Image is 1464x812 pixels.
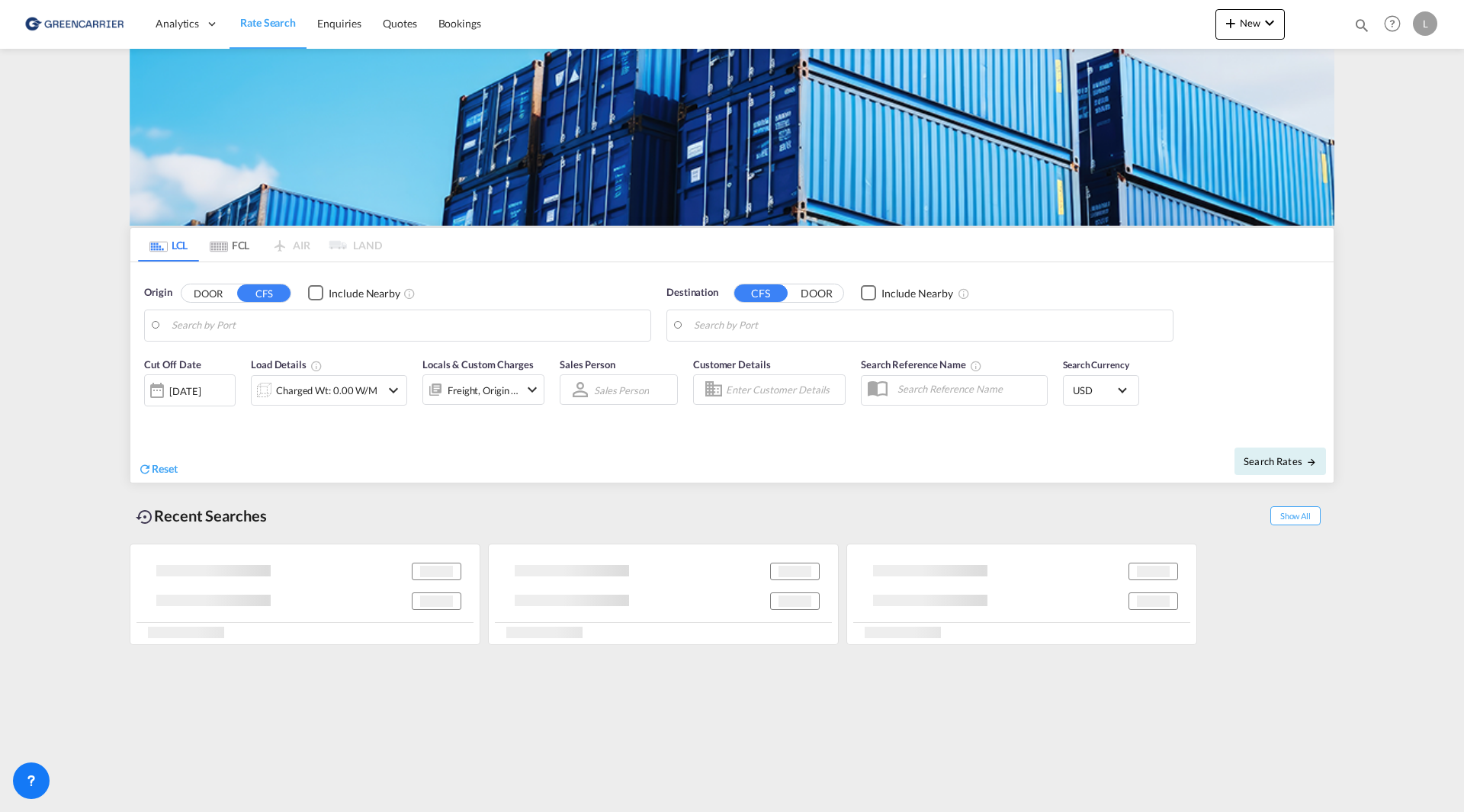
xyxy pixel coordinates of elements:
span: Enquiries [317,17,361,30]
md-icon: icon-plus 400-fg [1222,14,1240,32]
span: Bookings [438,17,481,30]
md-icon: icon-refresh [138,462,152,476]
div: Origin DOOR CFS Checkbox No InkUnchecked: Ignores neighbouring ports when fetching rates.Checked ... [130,262,1334,483]
input: Search by Port [172,314,643,337]
md-select: Sales Person [592,379,650,401]
div: Charged Wt: 0.00 W/Micon-chevron-down [251,375,407,406]
span: Show All [1270,506,1321,525]
div: icon-refreshReset [138,461,178,478]
md-icon: Chargeable Weight [310,360,323,372]
span: Origin [144,285,172,300]
md-icon: icon-chevron-down [523,380,541,399]
md-icon: icon-arrow-right [1306,457,1317,467]
md-icon: icon-chevron-down [384,381,403,400]
span: Locals & Custom Charges [422,358,534,371]
span: Reset [152,462,178,475]
span: Load Details [251,358,323,371]
md-checkbox: Checkbox No Ink [308,285,400,301]
span: USD [1073,384,1116,397]
div: icon-magnify [1353,17,1370,40]
div: Charged Wt: 0.00 W/M [276,380,377,401]
span: Search Reference Name [861,358,982,371]
input: Search Reference Name [890,377,1047,400]
md-tab-item: FCL [199,228,260,262]
button: DOOR [790,284,843,302]
md-icon: icon-backup-restore [136,508,154,526]
div: [DATE] [144,374,236,406]
md-checkbox: Checkbox No Ink [861,285,953,301]
span: Search Rates [1244,455,1317,467]
md-icon: icon-magnify [1353,17,1370,34]
div: Freight Origin Destination [448,380,519,401]
md-icon: icon-chevron-down [1260,14,1279,32]
md-tab-item: LCL [138,228,199,262]
md-datepicker: Select [144,405,156,425]
input: Search by Port [694,314,1165,337]
span: New [1222,17,1279,29]
button: Search Ratesicon-arrow-right [1234,448,1326,475]
span: Destination [666,285,718,300]
span: Analytics [156,16,199,31]
input: Enter Customer Details [726,378,840,401]
span: Sales Person [560,358,615,371]
span: Cut Off Date [144,358,201,371]
span: Customer Details [693,358,770,371]
md-icon: Your search will be saved by the below given name [970,360,982,372]
button: DOOR [181,284,235,302]
span: Quotes [383,17,416,30]
span: Rate Search [240,16,296,29]
span: Search Currency [1063,359,1129,371]
md-icon: Unchecked: Ignores neighbouring ports when fetching rates.Checked : Includes neighbouring ports w... [403,287,416,300]
div: [DATE] [169,384,201,398]
div: L [1413,11,1437,36]
img: GreenCarrierFCL_LCL.png [130,49,1334,226]
md-icon: Unchecked: Ignores neighbouring ports when fetching rates.Checked : Includes neighbouring ports w... [958,287,970,300]
button: CFS [237,284,291,302]
div: Include Nearby [881,286,953,301]
md-select: Select Currency: $ USDUnited States Dollar [1071,379,1131,401]
div: Freight Origin Destinationicon-chevron-down [422,374,544,405]
img: 609dfd708afe11efa14177256b0082fb.png [23,7,126,41]
div: Recent Searches [130,499,273,533]
md-pagination-wrapper: Use the left and right arrow keys to navigate between tabs [138,228,382,262]
div: Include Nearby [329,286,400,301]
button: icon-plus 400-fgNewicon-chevron-down [1215,9,1285,40]
div: Help [1379,11,1413,38]
button: CFS [734,284,788,302]
span: Help [1379,11,1405,37]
